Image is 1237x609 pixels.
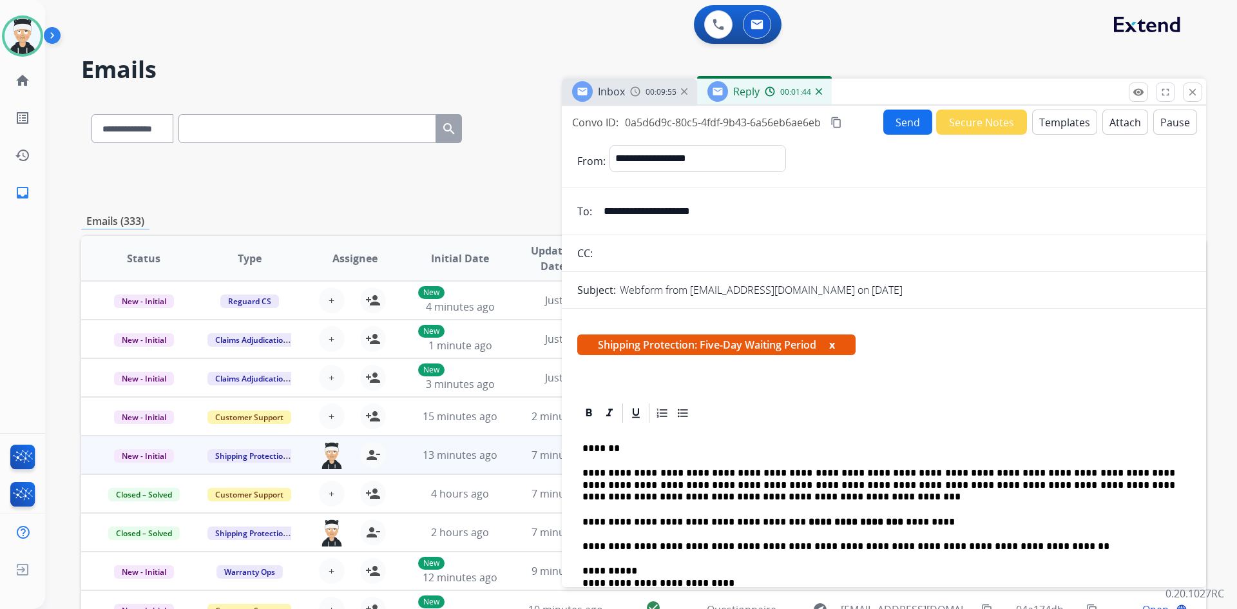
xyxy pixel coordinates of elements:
p: Subject: [577,282,616,298]
button: + [319,558,345,584]
span: New - Initial [114,372,174,385]
span: + [329,486,334,501]
span: 0a5d6d9c-80c5-4fdf-9b43-6a56eb6ae6eb [625,115,821,130]
span: 9 minutes ago [532,564,600,578]
span: Customer Support [207,488,291,501]
mat-icon: search [441,121,457,137]
span: 2 hours ago [431,525,489,539]
mat-icon: close [1187,86,1198,98]
button: + [319,326,345,352]
span: 2 minutes ago [532,409,600,423]
mat-icon: person_remove [365,525,381,540]
mat-icon: list_alt [15,110,30,126]
button: + [319,365,345,391]
span: 13 minutes ago [423,448,497,462]
span: 00:09:55 [646,87,676,97]
span: Just now [545,332,586,346]
mat-icon: person_add [365,409,381,424]
p: New [418,595,445,608]
p: Webform from [EMAIL_ADDRESS][DOMAIN_NAME] on [DATE] [620,282,903,298]
span: New - Initial [114,411,174,424]
div: Ordered List [653,403,672,423]
mat-icon: fullscreen [1160,86,1171,98]
mat-icon: person_add [365,563,381,579]
p: New [418,557,445,570]
span: 7 minutes ago [532,448,600,462]
span: 3 minutes ago [426,377,495,391]
h2: Emails [81,57,1206,82]
img: agent-avatar [319,442,345,469]
mat-icon: remove_red_eye [1133,86,1144,98]
mat-icon: history [15,148,30,163]
span: Customer Support [207,411,291,424]
span: + [329,370,334,385]
span: + [329,331,334,347]
span: New - Initial [114,565,174,579]
p: New [418,363,445,376]
span: 7 minutes ago [532,487,600,501]
button: Pause [1153,110,1197,135]
p: New [418,325,445,338]
button: + [319,481,345,507]
span: + [329,293,334,308]
p: Emails (333) [81,213,149,229]
p: 0.20.1027RC [1165,586,1224,601]
p: CC: [577,246,593,261]
img: avatar [5,18,41,54]
span: 15 minutes ago [423,409,497,423]
span: Type [238,251,262,266]
mat-icon: content_copy [830,117,842,128]
span: Status [127,251,160,266]
p: New [418,286,445,299]
span: Inbox [598,84,625,99]
button: Templates [1032,110,1097,135]
p: From: [577,153,606,169]
span: Just now [545,293,586,307]
span: 7 minutes ago [532,525,600,539]
button: Secure Notes [936,110,1027,135]
mat-icon: person_add [365,486,381,501]
span: Closed – Solved [108,527,180,540]
mat-icon: inbox [15,185,30,200]
img: agent-avatar [319,519,345,546]
span: + [329,563,334,579]
span: Assignee [332,251,378,266]
span: Claims Adjudication [207,333,296,347]
span: 4 minutes ago [426,300,495,314]
span: 4 hours ago [431,487,489,501]
div: Underline [626,403,646,423]
span: Shipping Protection [207,449,296,463]
mat-icon: person_remove [365,447,381,463]
p: To: [577,204,592,219]
span: + [329,409,334,424]
button: x [829,337,835,353]
span: Shipping Protection: Five-Day Waiting Period [577,334,856,355]
span: 00:01:44 [780,87,811,97]
span: Reguard CS [220,295,279,308]
div: Bold [579,403,599,423]
button: Send [883,110,932,135]
mat-icon: person_add [365,293,381,308]
button: Attach [1102,110,1148,135]
button: + [319,403,345,429]
span: Claims Adjudication [207,372,296,385]
div: Italic [600,403,619,423]
span: Warranty Ops [216,565,283,579]
span: Shipping Protection [207,527,296,540]
p: Convo ID: [572,115,618,130]
mat-icon: person_add [365,370,381,385]
span: Just now [545,371,586,385]
mat-icon: home [15,73,30,88]
span: 12 minutes ago [423,570,497,585]
span: New - Initial [114,333,174,347]
span: New - Initial [114,449,174,463]
span: Initial Date [431,251,489,266]
mat-icon: person_add [365,331,381,347]
span: New - Initial [114,295,174,308]
button: + [319,287,345,313]
div: Bullet List [673,403,693,423]
span: Updated Date [524,243,582,274]
span: Reply [733,84,760,99]
span: 1 minute ago [428,338,492,353]
span: Closed – Solved [108,488,180,501]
